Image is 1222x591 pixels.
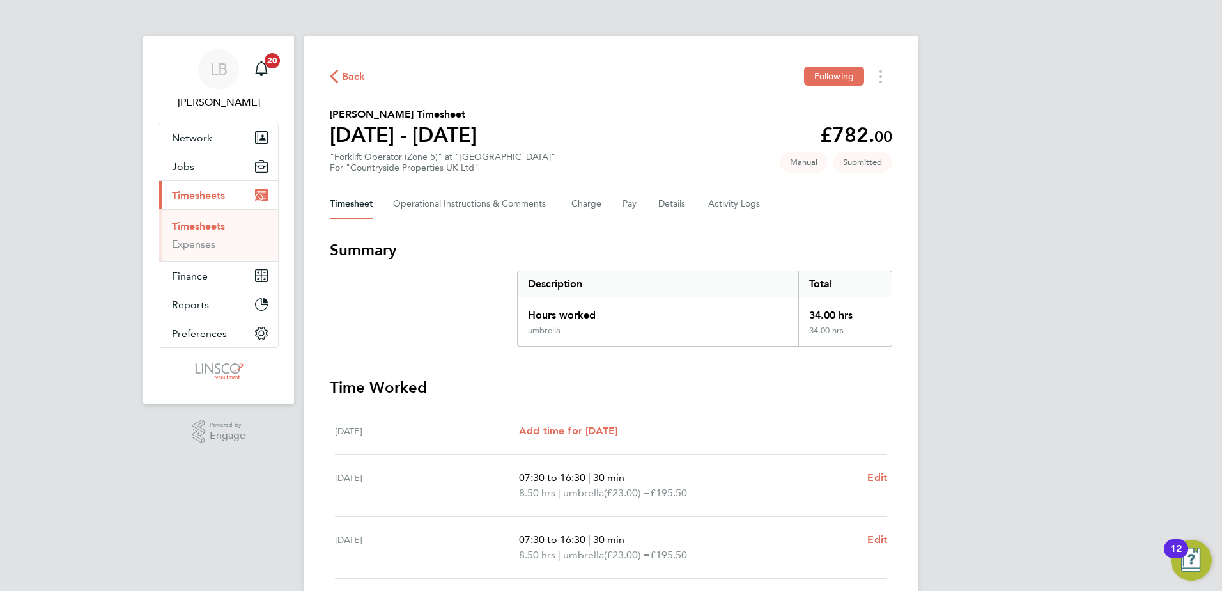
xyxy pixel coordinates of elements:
a: Go to home page [159,361,279,381]
span: Back [342,69,366,84]
span: 30 min [593,471,624,484]
button: Activity Logs [708,189,762,219]
div: Hours worked [518,297,798,326]
span: Reports [172,299,209,311]
button: Jobs [159,152,278,180]
span: 8.50 hrs [519,549,555,561]
span: Edit [867,533,887,546]
div: Summary [517,271,892,347]
div: Description [518,271,798,297]
span: | [558,549,561,561]
span: £195.50 [650,549,687,561]
button: Open Resource Center, 12 new notifications [1171,540,1212,581]
span: 20 [265,53,280,68]
div: [DATE] [335,423,519,439]
a: Add time for [DATE] [519,423,617,439]
button: Following [804,67,864,86]
button: Timesheets [159,181,278,209]
div: 34.00 hrs [798,326,892,346]
span: umbrella [563,548,604,563]
h3: Time Worked [330,377,892,398]
span: (£23.00) = [604,549,650,561]
span: Network [172,132,212,144]
h2: [PERSON_NAME] Timesheet [330,107,477,122]
a: Timesheets [172,220,225,232]
span: Finance [172,270,208,282]
span: Preferences [172,327,227,340]
img: linsco-logo-retina.png [192,361,245,381]
span: 8.50 hrs [519,487,555,499]
a: 20 [249,49,274,90]
span: This timesheet was manually created. [780,152,828,173]
div: 12 [1170,549,1182,565]
a: Edit [867,532,887,548]
button: Timesheets Menu [869,67,892,86]
div: Timesheets [159,209,278,261]
a: LB[PERSON_NAME] [159,49,279,110]
app-decimal: £782. [820,123,892,147]
div: [DATE] [335,470,519,501]
span: Edit [867,471,887,484]
span: umbrella [563,485,604,501]
div: Total [798,271,892,297]
span: This timesheet is Submitted. [833,152,892,173]
span: 30 min [593,533,624,546]
a: Powered byEngage [192,420,246,444]
span: Following [814,70,854,82]
div: 34.00 hrs [798,297,892,326]
span: Lauren Butler [159,95,279,110]
button: Charge [571,189,602,219]
button: Reports [159,290,278,319]
span: | [588,471,591,484]
div: [DATE] [335,532,519,563]
span: Add time for [DATE] [519,425,617,437]
a: Edit [867,470,887,485]
h3: Summary [330,240,892,260]
span: Timesheets [172,189,225,201]
span: (£23.00) = [604,487,650,499]
button: Network [159,123,278,152]
div: "Forklift Operator (Zone 5)" at "[GEOGRAPHIC_DATA]" [330,152,555,173]
span: 07:30 to 16:30 [519,533,585,546]
span: 07:30 to 16:30 [519,471,585,484]
span: LB [210,61,228,77]
span: 00 [874,127,892,146]
span: Engage [210,430,245,441]
button: Preferences [159,319,278,347]
button: Finance [159,262,278,290]
button: Timesheet [330,189,373,219]
nav: Main navigation [143,36,294,404]
a: Expenses [172,238,215,250]
span: | [588,533,591,546]
div: umbrella [528,326,561,336]
span: Jobs [172,161,194,173]
button: Back [330,68,366,84]
span: Powered by [210,420,245,430]
span: | [558,487,561,499]
button: Details [658,189,688,219]
button: Operational Instructions & Comments [393,189,551,219]
button: Pay [623,189,638,219]
h1: [DATE] - [DATE] [330,122,477,148]
span: £195.50 [650,487,687,499]
div: For "Countryside Properties UK Ltd" [330,162,555,173]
